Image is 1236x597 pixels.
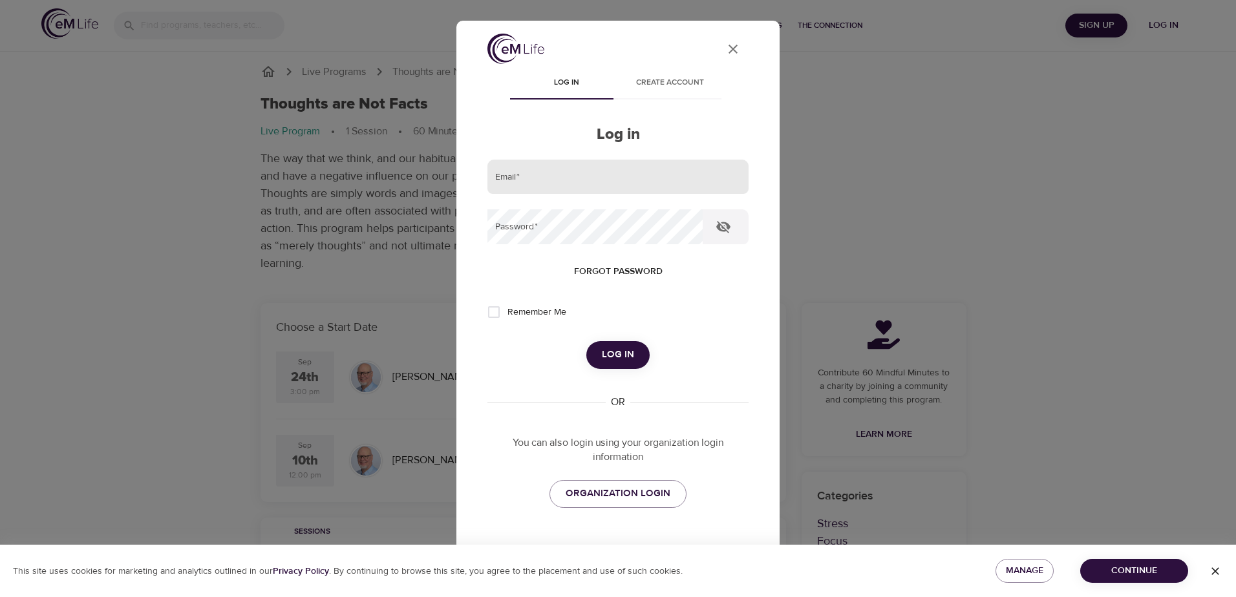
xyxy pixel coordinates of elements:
div: disabled tabs example [487,68,749,99]
a: ORGANIZATION LOGIN [549,480,687,507]
span: Create account [626,76,714,90]
button: Log in [586,341,650,368]
span: Log in [602,346,634,363]
span: Remember Me [507,306,566,319]
span: ORGANIZATION LOGIN [566,485,670,502]
span: Forgot password [574,264,663,280]
b: Privacy Policy [273,565,329,577]
span: Manage [1006,563,1043,579]
span: Continue [1091,563,1178,579]
h2: Log in [487,125,749,144]
button: close [718,34,749,65]
button: Forgot password [569,260,668,284]
p: You can also login using your organization login information [487,435,749,465]
span: Log in [522,76,610,90]
img: logo [487,34,544,64]
div: OR [606,395,630,410]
